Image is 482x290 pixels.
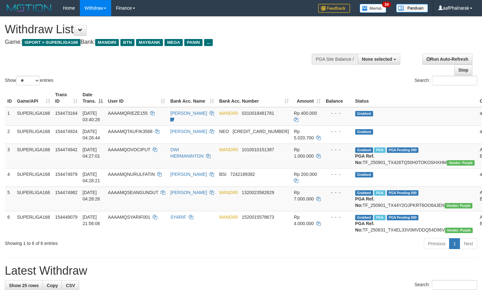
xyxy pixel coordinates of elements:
a: 1 [449,238,460,249]
span: 154474942 [55,147,78,152]
span: PGA Pending [387,190,419,196]
span: ISPORT > SUPERLIGA168 [22,39,80,46]
span: Rp 5.020.700 [294,129,314,140]
span: BTN [120,39,134,46]
div: - - - [326,146,350,153]
span: [DATE] 04:28:21 [83,172,100,183]
a: [PERSON_NAME] [170,172,207,177]
span: MEGA [164,39,183,46]
td: SUPERLIGA168 [14,186,53,211]
span: Copy 5859457206369533 to clipboard [233,129,289,134]
span: ... [204,39,213,46]
td: SUPERLIGA168 [14,144,53,168]
span: None selected [362,57,392,62]
span: PANIN [184,39,203,46]
a: [PERSON_NAME] [170,129,207,134]
div: - - - [326,110,350,116]
div: PGA Site Balance / [312,54,358,65]
span: 154474982 [55,190,78,195]
span: 34 [382,2,391,7]
div: Showing 1 to 6 of 6 entries [5,238,196,247]
td: SUPERLIGA168 [14,125,53,144]
span: BSI [219,172,226,177]
span: Grabbed [355,147,373,153]
span: [DATE] 04:27:01 [83,147,100,159]
a: Next [460,238,477,249]
td: 2 [5,125,14,144]
label: Show entries [5,76,53,85]
span: Rp 400.000 [294,111,317,116]
a: [PERSON_NAME] [170,111,207,116]
span: Rp 4.000.000 [294,215,314,226]
span: Grabbed [355,190,373,196]
span: Grabbed [355,172,373,177]
span: MANDIRI [219,147,238,152]
h1: Withdraw List [5,23,315,36]
td: SUPERLIGA168 [14,211,53,236]
a: [PERSON_NAME] [170,190,207,195]
span: Grabbed [355,111,373,116]
a: DWI HERMANINTON [170,147,203,159]
span: Rp 1.000.000 [294,147,314,159]
span: Copy 1320023582829 to clipboard [242,190,274,195]
div: - - - [326,171,350,177]
span: Copy 1520015578673 to clipboard [242,215,274,220]
img: MOTION_logo.png [5,3,53,13]
th: Amount: activate to sort column ascending [291,89,323,107]
span: Copy 7242189382 to clipboard [230,172,255,177]
input: Search: [432,280,477,290]
b: PGA Ref. No: [355,196,374,208]
img: panduan.png [396,4,428,12]
span: Grabbed [355,129,373,135]
td: 5 [5,186,14,211]
td: 1 [5,107,14,126]
span: 154474924 [55,129,78,134]
span: MANDIRI [219,215,238,220]
span: CSV [66,283,75,288]
th: Bank Acc. Name: activate to sort column ascending [168,89,217,107]
th: User ID: activate to sort column ascending [105,89,168,107]
span: AAAAMQOVOCIPUT [108,147,150,152]
span: Show 25 rows [9,283,39,288]
img: Feedback.jpg [318,4,350,13]
select: Showentries [16,76,40,85]
span: PGA Pending [387,215,419,220]
span: 154449079 [55,215,78,220]
span: MANDIRI [219,190,238,195]
div: - - - [326,189,350,196]
span: Vendor URL: https://trx4.1velocity.biz [445,203,472,208]
span: AAAAMQSYARIF001 [108,215,150,220]
span: [DATE] 04:26:44 [83,129,100,140]
a: Run Auto-Refresh [422,54,472,65]
td: TF_250831_TX4EL33V0MVDDQ54D96V [353,211,477,236]
a: Stop [454,65,472,75]
th: Game/API: activate to sort column ascending [14,89,53,107]
th: ID [5,89,14,107]
td: 3 [5,144,14,168]
td: SUPERLIGA168 [14,107,53,126]
span: Marked by aafchoeunmanni [374,215,385,220]
span: Rp 200.000 [294,172,317,177]
span: MAYBANK [136,39,163,46]
span: Marked by aafchoeunmanni [374,147,385,153]
span: [DATE] 04:28:26 [83,190,100,201]
td: 4 [5,168,14,186]
a: SYARIF [170,215,186,220]
div: - - - [326,214,350,220]
span: 154473164 [55,111,78,116]
span: AAAAMQNURULFATIN [108,172,155,177]
h1: Latest Withdraw [5,264,477,277]
span: MANDIRI [95,39,119,46]
span: Copy 0310018481781 to clipboard [242,111,274,116]
span: Grabbed [355,215,373,220]
td: 6 [5,211,14,236]
td: TF_250901_TX44Y2OJPKRT6OO64JEN [353,186,477,211]
span: [DATE] 03:40:26 [83,111,100,122]
button: None selected [358,54,400,65]
label: Search: [415,76,477,85]
span: [DATE] 21:56:06 [83,215,100,226]
img: Button%20Memo.svg [360,4,386,13]
th: Balance [323,89,353,107]
td: TF_250901_TX426TQ50H0TOKOSHXHM [353,144,477,168]
span: Copy 1010010151387 to clipboard [242,147,274,152]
